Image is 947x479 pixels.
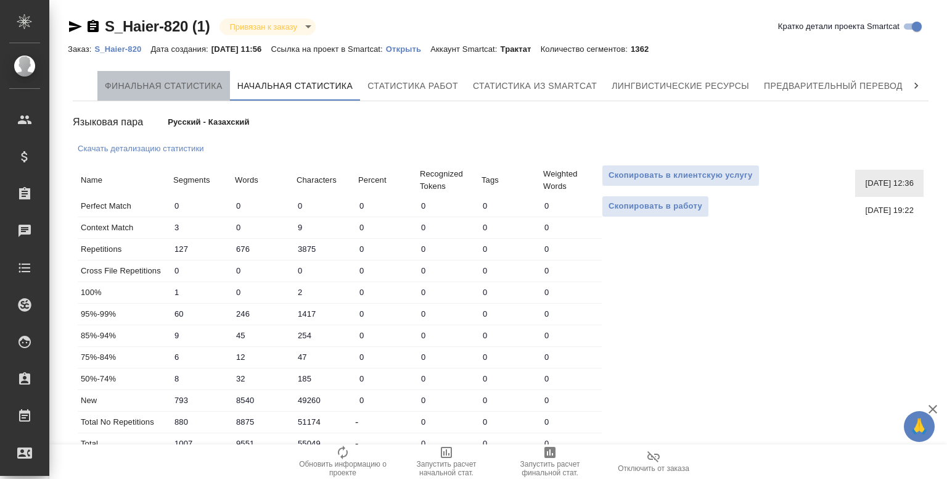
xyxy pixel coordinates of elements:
input: ✎ Введи что-нибудь [232,197,293,215]
input: ✎ Введи что-нибудь [540,327,602,344]
button: Скопировать в клиентскую услугу [602,165,760,186]
input: ✎ Введи что-нибудь [232,283,293,301]
div: Языковая пара [73,115,168,130]
input: ✎ Введи что-нибудь [170,413,232,431]
p: Cross File Repetitions [81,265,167,277]
input: ✎ Введи что-нибудь [293,197,355,215]
p: 85%-94% [81,330,167,342]
button: Скопировать ссылку для ЯМессенджера [68,19,83,34]
span: Отключить от заказа [618,464,689,473]
p: Weighted Words [543,168,599,193]
span: Начальная статистика [237,78,353,94]
input: ✎ Введи что-нибудь [417,305,478,323]
input: ✎ Введи что-нибудь [355,370,417,388]
input: ✎ Введи что-нибудь [232,391,293,409]
p: Segments [173,174,229,186]
input: ✎ Введи что-нибудь [170,219,232,236]
p: New [81,394,167,407]
input: ✎ Введи что-нибудь [170,370,232,388]
span: Лингвистические ресурсы [612,78,749,94]
p: Количество сегментов: [541,44,631,54]
input: ✎ Введи что-нибудь [355,391,417,409]
input: ✎ Введи что-нибудь [417,370,478,388]
div: Привязан к заказу [219,19,315,35]
input: ✎ Введи что-нибудь [478,370,540,388]
input: ✎ Введи что-нибудь [232,305,293,323]
p: Name [81,174,167,186]
button: Скопировать в работу [602,196,709,217]
p: Трактат [501,44,541,54]
p: Аккаунт Smartcat: [430,44,500,54]
input: ✎ Введи что-нибудь [540,370,602,388]
span: Запустить расчет финальной стат. [506,460,594,477]
input: ✎ Введи что-нибудь [540,435,602,452]
input: ✎ Введи что-нибудь [170,348,232,366]
input: ✎ Введи что-нибудь [355,348,417,366]
input: ✎ Введи что-нибудь [293,262,355,280]
input: ✎ Введи что-нибудь [478,262,540,280]
input: ✎ Введи что-нибудь [478,413,540,431]
span: 🙏 [909,414,930,439]
input: ✎ Введи что-нибудь [417,240,478,258]
input: ✎ Введи что-нибудь [232,413,293,431]
input: ✎ Введи что-нибудь [417,435,478,452]
span: [DATE] 19:22 [865,204,914,217]
span: [DATE] 12:36 [865,177,914,190]
p: 100% [81,286,167,299]
input: ✎ Введи что-нибудь [540,348,602,366]
input: ✎ Введи что-нибудь [293,370,355,388]
input: ✎ Введи что-нибудь [170,240,232,258]
input: ✎ Введи что-нибудь [170,327,232,344]
input: ✎ Введи что-нибудь [232,262,293,280]
p: Characters [297,174,352,186]
input: ✎ Введи что-нибудь [232,370,293,388]
p: Скачать детализацию статистики [78,144,204,153]
input: ✎ Введи что-нибудь [170,305,232,323]
input: ✎ Введи что-нибудь [232,240,293,258]
p: Repetitions [81,243,167,256]
a: S_Haier-820 (1) [105,18,210,35]
input: ✎ Введи что-нибудь [170,435,232,452]
input: ✎ Введи что-нибудь [478,391,540,409]
input: ✎ Введи что-нибудь [355,197,417,215]
div: [DATE] 12:36 [855,170,924,197]
span: Статистика работ [367,78,458,94]
input: ✎ Введи что-нибудь [478,240,540,258]
input: ✎ Введи что-нибудь [417,413,478,431]
input: ✎ Введи что-нибудь [293,413,355,431]
span: Кратко детали проекта Smartcat [778,20,900,33]
div: - [355,415,417,430]
p: Русский - Казахский [168,116,358,128]
input: ✎ Введи что-нибудь [417,391,478,409]
input: ✎ Введи что-нибудь [540,305,602,323]
input: ✎ Введи что-нибудь [293,435,355,452]
input: ✎ Введи что-нибудь [355,305,417,323]
span: Скопировать в клиентскую услугу [609,169,753,183]
span: Запустить расчет начальной стат. [402,460,491,477]
input: ✎ Введи что-нибудь [478,283,540,301]
p: 50%-74% [81,373,167,385]
p: Заказ: [68,44,94,54]
p: Words [235,174,290,186]
input: ✎ Введи что-нибудь [170,197,232,215]
input: ✎ Введи что-нибудь [540,283,602,301]
p: S_Haier-820 [94,44,150,54]
input: ✎ Введи что-нибудь [232,348,293,366]
span: Предварительный перевод [764,78,903,94]
input: ✎ Введи что-нибудь [417,197,478,215]
input: ✎ Введи что-нибудь [293,219,355,236]
p: Tags [482,174,537,186]
button: Обновить информацию о проекте [291,444,395,479]
input: ✎ Введи что-нибудь [417,262,478,280]
input: ✎ Введи что-нибудь [232,435,293,452]
p: Context Match [81,222,167,234]
a: S_Haier-820 [94,43,150,54]
a: Открыть [386,43,430,54]
p: Percent [358,174,414,186]
input: ✎ Введи что-нибудь [293,348,355,366]
input: ✎ Введи что-нибудь [417,219,478,236]
p: Ссылка на проект в Smartcat: [271,44,385,54]
input: ✎ Введи что-нибудь [540,391,602,409]
input: ✎ Введи что-нибудь [478,327,540,344]
button: Скопировать ссылку [86,19,100,34]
